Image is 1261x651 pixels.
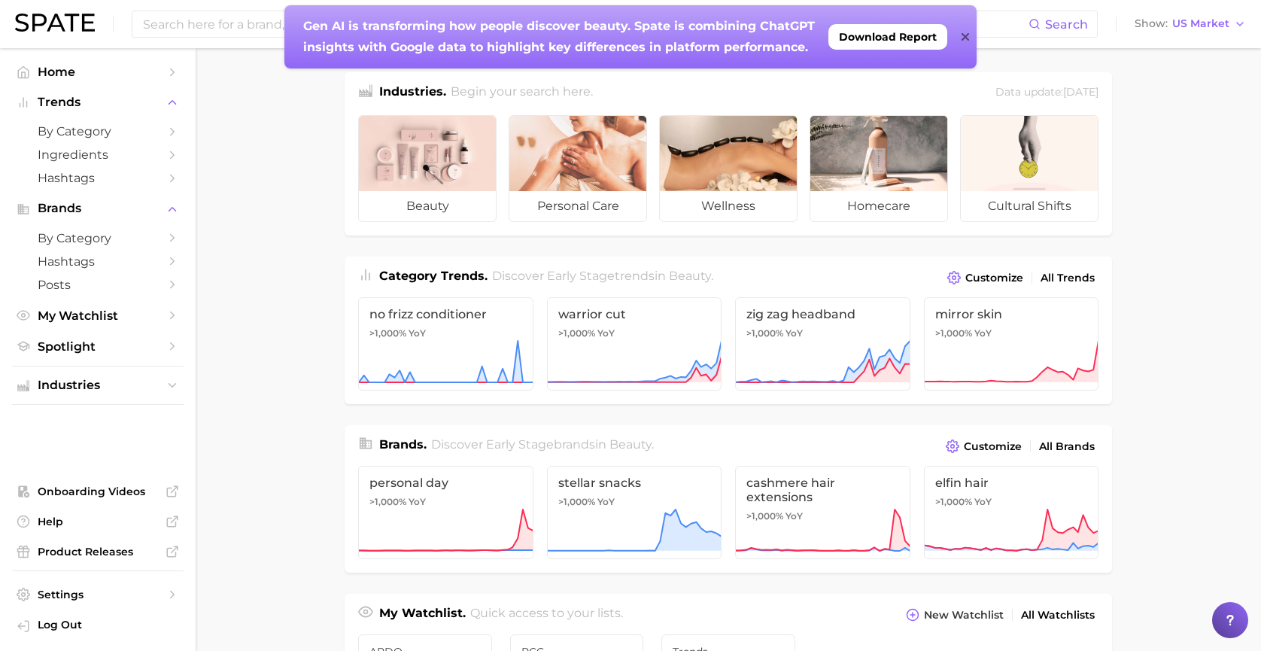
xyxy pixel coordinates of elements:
span: homecare [810,191,947,221]
span: >1,000% [746,327,783,339]
span: Settings [38,588,158,601]
span: All Trends [1041,272,1095,284]
img: SPATE [15,14,95,32]
span: Discover Early Stage brands in . [431,437,654,452]
span: mirror skin [935,307,1088,321]
span: Posts [38,278,158,292]
span: >1,000% [935,496,972,507]
input: Search here for a brand, industry, or ingredient [141,11,1029,37]
span: Ingredients [38,148,158,162]
button: Brands [12,197,184,220]
span: elfin hair [935,476,1088,490]
span: wellness [660,191,797,221]
span: >1,000% [369,496,406,507]
span: Hashtags [38,171,158,185]
span: >1,000% [558,327,595,339]
span: >1,000% [558,496,595,507]
span: >1,000% [369,327,406,339]
span: My Watchlist [38,309,158,323]
a: no frizz conditioner>1,000% YoY [358,297,533,391]
span: All Watchlists [1021,609,1095,622]
button: Industries [12,374,184,397]
span: YoY [409,327,426,339]
a: All Trends [1037,268,1098,288]
span: YoY [597,327,615,339]
span: Log Out [38,618,172,631]
h1: My Watchlist. [379,604,466,625]
a: Posts [12,273,184,297]
span: personal day [369,476,522,490]
span: >1,000% [935,327,972,339]
span: YoY [597,496,615,508]
span: New Watchlist [924,609,1004,622]
span: All Brands [1039,440,1095,453]
span: Home [38,65,158,79]
a: elfin hair>1,000% YoY [924,466,1099,559]
h2: Begin your search here. [451,83,593,103]
a: All Watchlists [1017,605,1098,625]
a: Home [12,60,184,84]
span: cultural shifts [961,191,1098,221]
a: homecare [810,115,948,222]
a: All Brands [1035,437,1098,457]
span: stellar snacks [558,476,711,490]
a: wellness [659,115,798,222]
button: Customize [943,267,1027,288]
span: Customize [965,272,1023,284]
span: no frizz conditioner [369,307,522,321]
button: Trends [12,91,184,114]
span: beauty [669,269,711,283]
a: Product Releases [12,540,184,563]
span: Help [38,515,158,528]
span: Search [1045,17,1088,32]
span: Show [1135,20,1168,28]
h1: Industries. [379,83,446,103]
span: Category Trends . [379,269,488,283]
span: Spotlight [38,339,158,354]
span: YoY [785,327,803,339]
span: beauty [609,437,652,452]
button: Customize [942,436,1026,457]
a: Log out. Currently logged in with e-mail hicks.ll@pg.com. [12,613,184,639]
span: zig zag headband [746,307,899,321]
a: Ingredients [12,143,184,166]
span: YoY [785,510,803,522]
a: cultural shifts [960,115,1098,222]
span: by Category [38,124,158,138]
a: Spotlight [12,335,184,358]
a: personal care [509,115,647,222]
div: Data update: [DATE] [995,83,1098,103]
a: Help [12,510,184,533]
span: warrior cut [558,307,711,321]
a: by Category [12,120,184,143]
a: Hashtags [12,166,184,190]
span: by Category [38,231,158,245]
a: stellar snacks>1,000% YoY [547,466,722,559]
a: mirror skin>1,000% YoY [924,297,1099,391]
span: YoY [974,496,992,508]
span: Hashtags [38,254,158,269]
span: Trends [38,96,158,109]
span: Product Releases [38,545,158,558]
a: Onboarding Videos [12,480,184,503]
span: Onboarding Videos [38,485,158,498]
span: Customize [964,440,1022,453]
button: New Watchlist [902,604,1007,625]
span: Brands [38,202,158,215]
span: >1,000% [746,510,783,522]
a: warrior cut>1,000% YoY [547,297,722,391]
button: ShowUS Market [1131,14,1250,34]
span: Brands . [379,437,427,452]
span: YoY [409,496,426,508]
span: YoY [974,327,992,339]
span: Industries [38,379,158,392]
a: cashmere hair extensions>1,000% YoY [735,466,910,559]
h2: Quick access to your lists. [470,604,623,625]
a: My Watchlist [12,304,184,327]
span: US Market [1172,20,1229,28]
a: Settings [12,583,184,606]
a: Hashtags [12,250,184,273]
a: by Category [12,227,184,250]
span: Discover Early Stage trends in . [492,269,713,283]
span: personal care [509,191,646,221]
